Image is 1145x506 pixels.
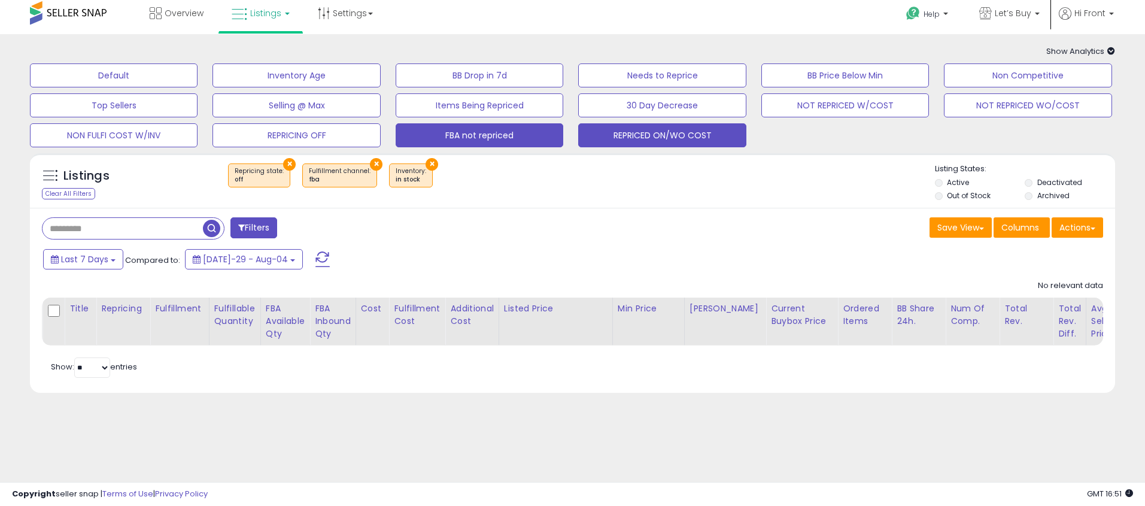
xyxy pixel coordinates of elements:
span: Hi Front [1074,7,1105,19]
a: Hi Front [1059,7,1114,34]
button: [DATE]-29 - Aug-04 [185,249,303,269]
div: Fulfillment Cost [394,302,440,328]
button: Needs to Reprice [578,63,746,87]
button: Filters [230,217,277,238]
a: Terms of Use [102,488,153,499]
div: Listed Price [504,302,608,315]
span: Listings [250,7,281,19]
div: [PERSON_NAME] [690,302,761,315]
span: Repricing state : [235,166,284,184]
button: NON FULFI COST W/INV [30,123,198,147]
div: FBA inbound Qty [315,302,351,340]
button: Inventory Age [212,63,380,87]
div: Fulfillable Quantity [214,302,256,328]
span: Fulfillment channel : [309,166,370,184]
button: REPRICED ON/WO COST [578,123,746,147]
label: Active [947,177,969,187]
button: Non Competitive [944,63,1111,87]
label: Archived [1037,190,1070,201]
div: Additional Cost [450,302,494,328]
span: [DATE]-29 - Aug-04 [203,253,288,265]
div: Total Rev. Diff. [1058,302,1081,340]
button: Default [30,63,198,87]
button: × [426,158,438,171]
span: Inventory : [396,166,426,184]
button: × [283,158,296,171]
button: × [370,158,382,171]
span: Help [924,9,940,19]
span: Show Analytics [1046,46,1115,57]
button: 30 Day Decrease [578,93,746,117]
button: NOT REPRICED WO/COST [944,93,1111,117]
strong: Copyright [12,488,56,499]
span: Let’s Buy [995,7,1031,19]
div: No relevant data [1038,280,1103,292]
button: Save View [930,217,992,238]
h5: Listings [63,168,110,184]
div: seller snap | | [12,489,208,500]
button: REPRICING OFF [212,123,380,147]
div: FBA Available Qty [266,302,305,340]
button: Items Being Repriced [396,93,563,117]
div: Num of Comp. [950,302,994,328]
span: Columns [1001,222,1039,234]
button: FBA not repriced [396,123,563,147]
div: Title [69,302,91,315]
button: Selling @ Max [212,93,380,117]
button: BB Drop in 7d [396,63,563,87]
div: Fulfillment [155,302,204,315]
span: Compared to: [125,254,180,266]
p: Listing States: [935,163,1115,175]
button: Columns [994,217,1050,238]
a: Privacy Policy [155,488,208,499]
button: Top Sellers [30,93,198,117]
button: BB Price Below Min [761,63,929,87]
span: 2025-08-12 16:51 GMT [1087,488,1133,499]
button: Last 7 Days [43,249,123,269]
div: off [235,175,284,184]
div: BB Share 24h. [897,302,940,328]
span: Show: entries [51,361,137,372]
label: Deactivated [1037,177,1082,187]
div: Current Buybox Price [771,302,833,328]
div: fba [309,175,370,184]
div: Avg Selling Price [1091,302,1135,340]
label: Out of Stock [947,190,991,201]
div: Total Rev. [1004,302,1048,328]
button: NOT REPRICED W/COST [761,93,929,117]
div: in stock [396,175,426,184]
span: Last 7 Days [61,253,108,265]
div: Clear All Filters [42,188,95,199]
i: Get Help [906,6,921,21]
div: Repricing [101,302,145,315]
span: Overview [165,7,204,19]
div: Ordered Items [843,302,886,328]
button: Actions [1052,217,1103,238]
div: Cost [361,302,384,315]
div: Min Price [618,302,679,315]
